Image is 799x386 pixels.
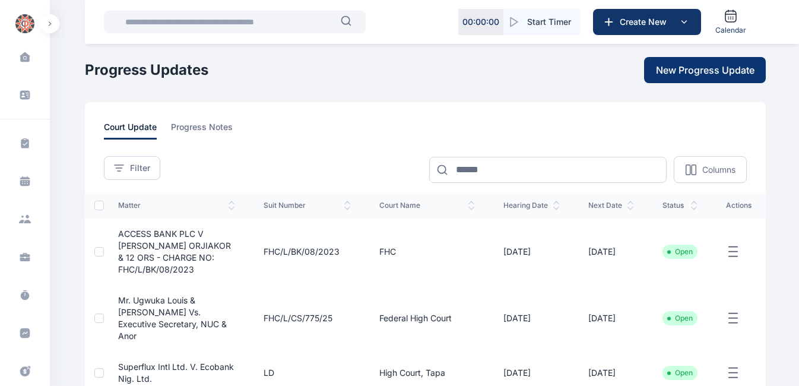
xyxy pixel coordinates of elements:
[130,162,150,174] span: Filter
[365,285,489,352] td: Federal High Court
[249,285,365,352] td: FHC/L/CS/775/25
[365,219,489,285] td: FHC
[644,57,766,83] button: New Progress Update
[674,156,747,183] button: Columns
[656,63,754,77] span: New Progress Update
[264,201,351,210] span: suit number
[379,201,475,210] span: court name
[662,201,697,210] span: status
[711,4,751,40] a: Calendar
[118,229,231,274] a: ACCESS BANK PLC V [PERSON_NAME] ORJIAKOR & 12 ORS - CHARGE NO: FHC/L/BK/08/2023
[593,9,701,35] button: Create New
[104,121,157,140] span: court update
[171,121,247,140] a: progress notes
[118,295,227,341] a: Mr. Ugwuka Louis & [PERSON_NAME] vs. Executive Secretary, NUC & Anor
[171,121,233,140] span: progress notes
[104,121,171,140] a: court update
[702,164,735,176] p: Columns
[667,368,693,378] li: Open
[503,9,581,35] button: Start Timer
[104,156,160,180] button: Filter
[489,285,574,352] td: [DATE]
[118,362,234,384] a: Superflux Intl Ltd. V. Ecobank Nig. Ltd.
[715,26,746,35] span: Calendar
[574,285,648,352] td: [DATE]
[462,16,499,28] p: 00 : 00 : 00
[118,201,235,210] span: matter
[667,314,693,323] li: Open
[489,219,574,285] td: [DATE]
[588,201,634,210] span: next date
[527,16,571,28] span: Start Timer
[667,247,693,257] li: Open
[726,201,752,210] span: actions
[574,219,648,285] td: [DATE]
[503,201,560,210] span: hearing date
[249,219,365,285] td: FHC/L/BK/08/2023
[85,61,208,80] h1: Progress Updates
[615,16,677,28] span: Create New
